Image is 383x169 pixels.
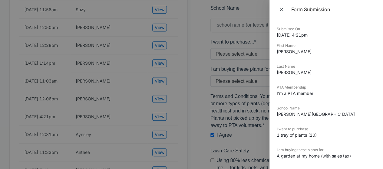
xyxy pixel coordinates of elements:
div: Form Submission [291,6,376,13]
span: Close [279,5,286,14]
dd: [PERSON_NAME][GEOGRAPHIC_DATA] [277,111,376,117]
dd: [PERSON_NAME] [277,48,376,55]
dt: I want to purchase [277,126,376,132]
dt: PTA Membership [277,85,376,90]
dt: I am buying these plants for [277,147,376,153]
button: Close [277,5,288,14]
dd: I'm a PTA member [277,90,376,96]
dd: [DATE] 4:21pm [277,32,376,38]
dt: School Name [277,106,376,111]
dt: Submitted On [277,26,376,32]
dd: [PERSON_NAME] [277,69,376,76]
dd: A garden at my home (with sales tax) [277,153,376,159]
dt: Last Name [277,64,376,69]
dd: 1 tray of plants (20) [277,132,376,138]
dt: First Name [277,43,376,48]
